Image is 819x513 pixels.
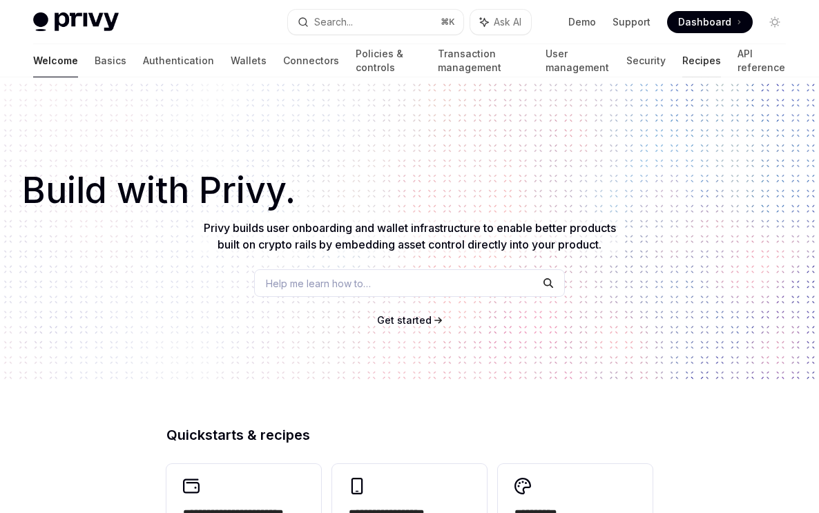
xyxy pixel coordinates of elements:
a: Get started [377,313,432,327]
a: User management [546,44,610,77]
a: Authentication [143,44,214,77]
a: Wallets [231,44,267,77]
a: Connectors [283,44,339,77]
a: Dashboard [667,11,753,33]
span: Dashboard [678,15,731,29]
span: Ask AI [494,15,521,29]
a: Demo [568,15,596,29]
img: light logo [33,12,119,32]
a: Support [613,15,651,29]
span: ⌘ K [441,17,455,28]
a: Policies & controls [356,44,421,77]
span: Privy builds user onboarding and wallet infrastructure to enable better products built on crypto ... [204,221,616,251]
a: Security [626,44,666,77]
span: Get started [377,314,432,326]
span: Help me learn how to… [266,276,371,291]
a: API reference [738,44,786,77]
a: Recipes [682,44,721,77]
button: Toggle dark mode [764,11,786,33]
button: Ask AI [470,10,531,35]
div: Search... [314,14,353,30]
a: Welcome [33,44,78,77]
span: Quickstarts & recipes [166,428,310,442]
a: Transaction management [438,44,529,77]
span: Build with Privy. [22,178,296,203]
a: Basics [95,44,126,77]
button: Search...⌘K [288,10,464,35]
